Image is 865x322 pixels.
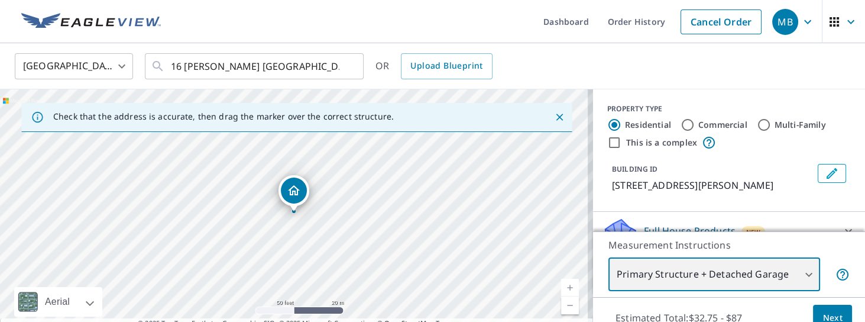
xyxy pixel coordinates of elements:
[561,279,579,297] a: Current Level 19, Zoom In
[375,53,493,79] div: OR
[644,224,736,238] p: Full House Products
[681,9,762,34] a: Cancel Order
[818,164,846,183] button: Edit building 1
[746,227,761,237] span: New
[626,137,697,149] label: This is a complex
[21,13,161,31] img: EV Logo
[612,164,657,174] p: BUILDING ID
[561,297,579,314] a: Current Level 19, Zoom Out
[602,217,856,245] div: Full House ProductsNew
[552,110,567,125] button: Close
[41,287,73,317] div: Aerial
[607,104,851,114] div: PROPERTY TYPE
[612,178,813,192] p: [STREET_ADDRESS][PERSON_NAME]
[410,59,482,73] span: Upload Blueprint
[775,119,826,131] label: Multi-Family
[278,175,309,212] div: Dropped pin, building 1, Residential property, 1 Wherry Ct Portsmouth, VA 23702
[14,287,102,317] div: Aerial
[698,119,747,131] label: Commercial
[401,53,492,79] a: Upload Blueprint
[15,50,133,83] div: [GEOGRAPHIC_DATA]
[608,258,820,291] div: Primary Structure + Detached Garage
[835,268,850,282] span: Your report will include the primary structure and a detached garage if one exists.
[772,9,798,35] div: MB
[171,50,339,83] input: Search by address or latitude-longitude
[53,111,394,122] p: Check that the address is accurate, then drag the marker over the correct structure.
[608,238,850,252] p: Measurement Instructions
[625,119,671,131] label: Residential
